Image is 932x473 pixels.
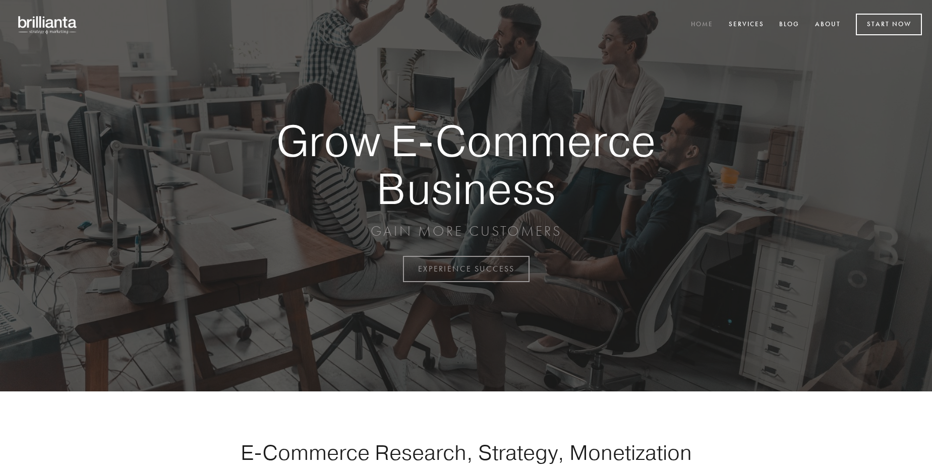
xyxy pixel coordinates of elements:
a: Blog [773,17,806,33]
a: About [808,17,847,33]
img: brillianta - research, strategy, marketing [10,10,86,39]
a: EXPERIENCE SUCCESS [403,256,530,282]
a: Home [684,17,720,33]
strong: Grow E-Commerce Business [241,117,691,212]
p: GAIN MORE CUSTOMERS [241,222,691,240]
h1: E-Commerce Research, Strategy, Monetization [209,440,723,465]
a: Services [722,17,771,33]
a: Start Now [856,14,922,35]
